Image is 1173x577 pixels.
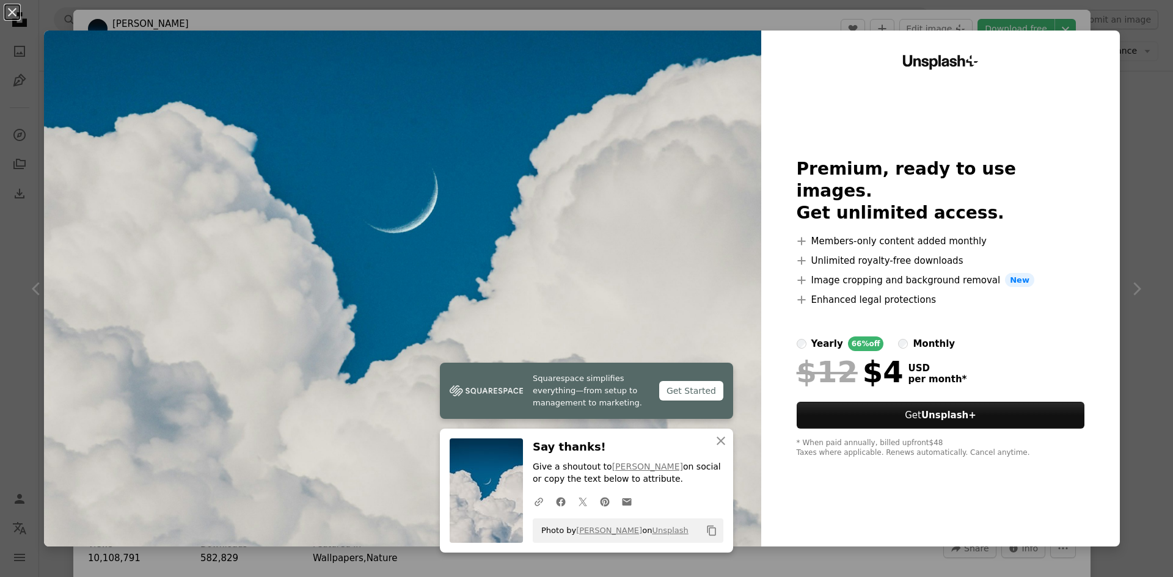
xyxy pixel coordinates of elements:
a: Share on Facebook [550,489,572,513]
li: Unlimited royalty-free downloads [797,253,1085,268]
div: * When paid annually, billed upfront $48 Taxes where applicable. Renews automatically. Cancel any... [797,438,1085,458]
div: $4 [797,356,904,388]
div: 66% off [848,336,884,351]
a: Share over email [616,489,638,513]
strong: Unsplash+ [921,410,976,421]
div: yearly [811,336,843,351]
input: yearly66%off [797,339,806,349]
div: monthly [913,336,955,351]
span: New [1005,273,1034,288]
img: file-1747939142011-51e5cc87e3c9 [450,382,523,400]
a: Share on Twitter [572,489,594,513]
span: Squarespace simplifies everything—from setup to management to marketing. [533,372,649,409]
span: USD [908,363,967,374]
a: Share on Pinterest [594,489,616,513]
li: Enhanced legal protections [797,292,1085,307]
h2: Premium, ready to use images. Get unlimited access. [797,158,1085,224]
a: Unsplash [652,526,688,535]
span: Photo by on [535,521,689,540]
p: Give a shoutout to on social or copy the text below to attribute. [533,461,723,485]
div: Get Started [659,381,723,401]
li: Image cropping and background removal [797,273,1085,288]
input: monthly [898,339,908,349]
span: $12 [797,356,858,388]
a: [PERSON_NAME] [612,462,683,471]
h3: Say thanks! [533,438,723,456]
a: Squarespace simplifies everything—from setup to management to marketing.Get Started [440,363,733,419]
button: Copy to clipboard [701,520,722,541]
li: Members-only content added monthly [797,234,1085,249]
a: [PERSON_NAME] [576,526,642,535]
button: GetUnsplash+ [797,402,1085,429]
span: per month * [908,374,967,385]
